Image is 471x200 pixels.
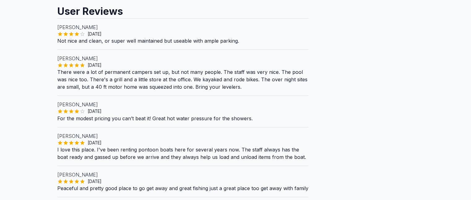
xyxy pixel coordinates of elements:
p: Peaceful and pretty good place to go get away and great fishing just a great place too get away w... [57,185,308,192]
span: [DATE] [85,178,104,185]
p: For the modest pricing you can’t beat it! Great hot water pressure for the showers. [57,115,308,122]
span: [DATE] [85,31,104,37]
p: I love this place. I've been renting pontoon boats here for several years now. The staff always h... [57,146,308,161]
span: [DATE] [85,108,104,114]
p: [PERSON_NAME] [57,55,308,62]
p: [PERSON_NAME] [57,23,308,31]
p: [PERSON_NAME] [57,101,308,108]
p: Not nice and clean, or super well maintained but useable with ample parking. [57,37,308,45]
p: There were a lot of permanent campers set up, but not many people. The staff was very nice. The p... [57,68,308,91]
span: [DATE] [85,140,104,146]
span: [DATE] [85,62,104,68]
p: [PERSON_NAME] [57,132,308,140]
p: [PERSON_NAME] [57,171,308,178]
